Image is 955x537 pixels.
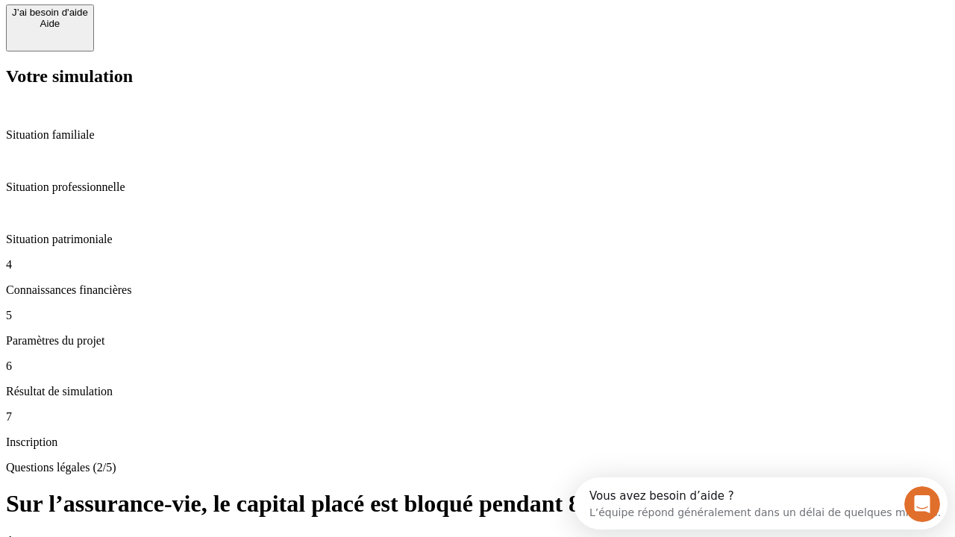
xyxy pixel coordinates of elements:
button: J’ai besoin d'aideAide [6,4,94,51]
iframe: Intercom live chat [904,486,940,522]
p: Inscription [6,436,949,449]
p: Situation professionnelle [6,180,949,194]
div: J’ai besoin d'aide [12,7,88,18]
div: Ouvrir le Messenger Intercom [6,6,411,47]
p: Paramètres du projet [6,334,949,348]
p: 5 [6,309,949,322]
div: Aide [12,18,88,29]
div: Vous avez besoin d’aide ? [16,13,367,25]
h1: Sur l’assurance-vie, le capital placé est bloqué pendant 8 ans ? [6,490,949,518]
p: 7 [6,410,949,424]
p: Résultat de simulation [6,385,949,398]
p: Connaissances financières [6,283,949,297]
p: 6 [6,359,949,373]
p: 4 [6,258,949,271]
p: Situation patrimoniale [6,233,949,246]
div: L’équipe répond généralement dans un délai de quelques minutes. [16,25,367,40]
p: Situation familiale [6,128,949,142]
iframe: Intercom live chat discovery launcher [574,477,948,530]
h2: Votre simulation [6,66,949,87]
p: Questions légales (2/5) [6,461,949,474]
